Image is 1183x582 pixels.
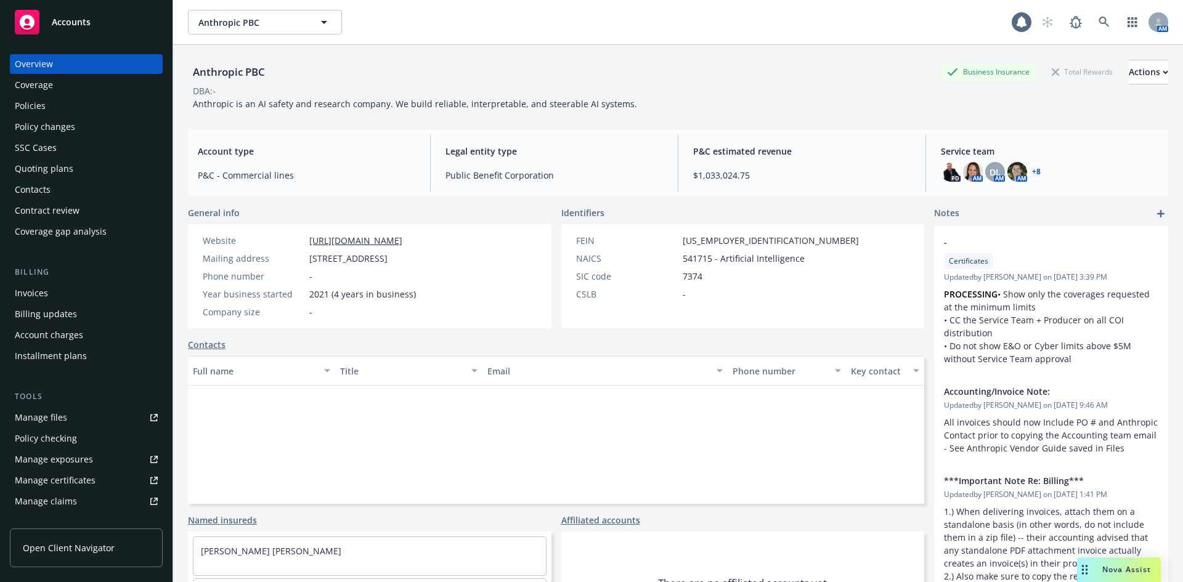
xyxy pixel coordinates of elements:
span: Notes [934,206,959,221]
div: Phone number [203,270,304,283]
span: 541715 - Artificial Intelligence [683,252,805,265]
img: photo [1007,162,1027,182]
a: Search [1092,10,1116,34]
div: Company size [203,305,304,318]
a: Manage claims [10,491,163,511]
a: Billing updates [10,304,163,324]
a: Manage BORs [10,512,163,532]
a: Invoices [10,283,163,303]
span: Accounts [52,17,91,27]
a: Overview [10,54,163,74]
span: [STREET_ADDRESS] [309,252,388,265]
a: SSC Cases [10,138,163,158]
p: • Show only the coverages requested at the minimum limits • CC the Service Team + Producer on all... [944,288,1158,365]
div: NAICS [576,252,678,265]
div: Drag to move [1077,557,1092,582]
button: Title [335,356,482,386]
div: Total Rewards [1046,64,1119,79]
span: Anthropic PBC [198,16,305,29]
span: - [683,288,686,301]
div: Manage exposures [15,450,93,469]
a: Installment plans [10,346,163,366]
span: Updated by [PERSON_NAME] on [DATE] 3:39 PM [944,272,1158,283]
span: General info [188,206,240,219]
strong: PROCESSING [944,288,998,300]
span: - [309,270,312,283]
div: Policy checking [15,429,77,448]
span: P&C - Commercial lines [198,169,415,182]
img: photo [941,162,961,182]
span: - [944,236,1126,249]
div: Coverage gap analysis [15,222,107,241]
a: Policy changes [10,117,163,137]
div: DBA: - [193,84,216,97]
span: 7374 [683,270,702,283]
a: +8 [1032,168,1041,176]
div: Installment plans [15,346,87,366]
div: Contacts [15,180,51,200]
span: Accounting/Invoice Note: [944,385,1126,398]
span: - [309,305,312,318]
div: Manage BORs [15,512,73,532]
span: All invoices should now Include PO # and Anthropic Contact prior to copying the Accounting team e... [944,416,1161,454]
div: Contract review [15,201,79,220]
div: Title [340,365,464,378]
a: Quoting plans [10,159,163,179]
a: Manage exposures [10,450,163,469]
div: Billing [10,266,163,278]
div: Manage claims [15,491,77,511]
div: Mailing address [203,252,304,265]
a: Start snowing [1035,10,1060,34]
div: Accounting/Invoice Note:Updatedby [PERSON_NAME] on [DATE] 9:46 AMAll invoices should now Include ... [934,375,1168,464]
div: FEIN [576,234,678,247]
a: Contract review [10,201,163,220]
div: Policy changes [15,117,75,137]
a: Manage files [10,408,163,427]
div: Full name [193,365,317,378]
span: ***Important Note Re: Billing*** [944,474,1126,487]
a: Switch app [1120,10,1145,34]
a: Contacts [188,338,226,351]
span: $1,033,024.75 [693,169,911,182]
a: [PERSON_NAME] [PERSON_NAME] [201,545,341,557]
span: Service team [941,145,1158,158]
a: [URL][DOMAIN_NAME] [309,235,402,246]
div: Overview [15,54,53,74]
img: photo [963,162,983,182]
div: Year business started [203,288,304,301]
span: Certificates [949,256,988,267]
a: Coverage [10,75,163,95]
span: Anthropic is an AI safety and research company. We build reliable, interpretable, and steerable A... [193,98,637,110]
a: Manage certificates [10,471,163,490]
div: Key contact [851,365,906,378]
div: Business Insurance [941,64,1036,79]
span: Open Client Navigator [23,541,115,554]
a: add [1153,206,1168,221]
a: Contacts [10,180,163,200]
span: Account type [198,145,415,158]
button: Anthropic PBC [188,10,342,34]
div: Website [203,234,304,247]
div: SIC code [576,270,678,283]
a: Policy checking [10,429,163,448]
a: Accounts [10,5,163,39]
span: Identifiers [561,206,604,219]
div: Anthropic PBC [188,64,270,80]
a: Named insureds [188,514,257,527]
span: DL [990,166,1001,179]
div: Tools [10,390,163,403]
div: Manage files [15,408,67,427]
button: Actions [1129,60,1168,84]
span: Legal entity type [445,145,663,158]
span: Updated by [PERSON_NAME] on [DATE] 9:46 AM [944,400,1158,411]
span: [US_EMPLOYER_IDENTIFICATION_NUMBER] [683,234,859,247]
div: Quoting plans [15,159,73,179]
a: Affiliated accounts [561,514,640,527]
span: Updated by [PERSON_NAME] on [DATE] 1:41 PM [944,489,1158,500]
button: Full name [188,356,335,386]
div: Invoices [15,283,48,303]
div: Manage certificates [15,471,96,490]
button: Phone number [728,356,845,386]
